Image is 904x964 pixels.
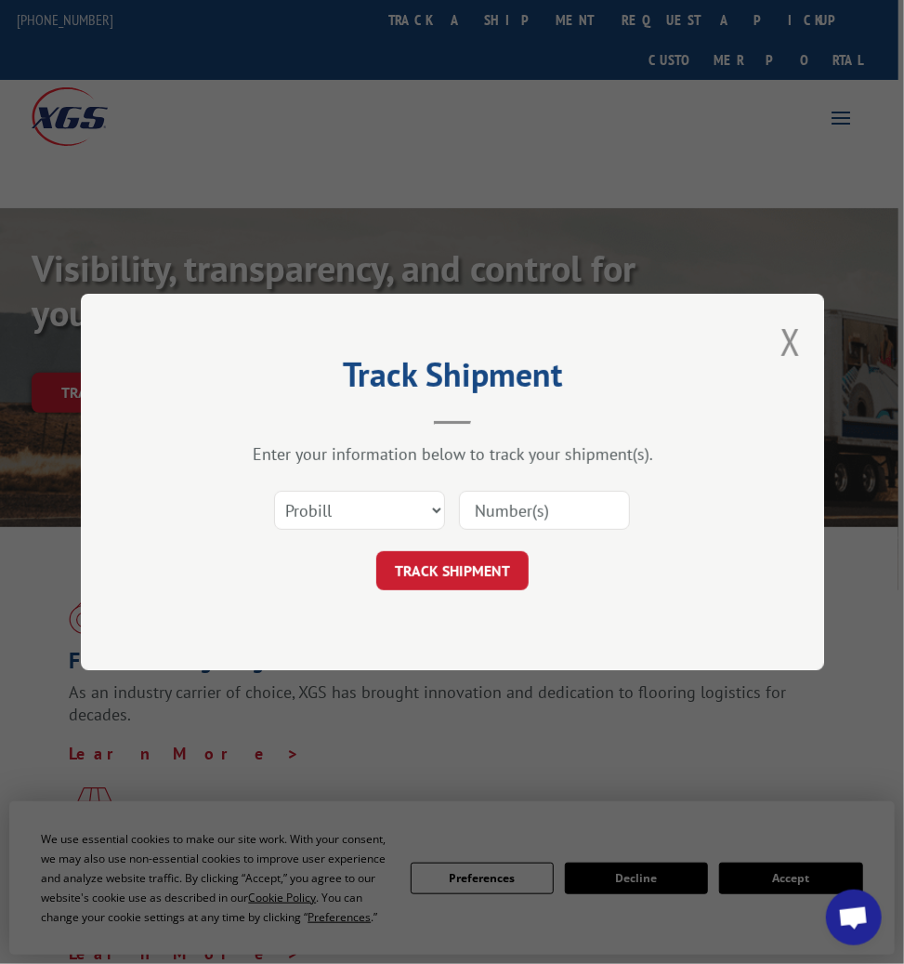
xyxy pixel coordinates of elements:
[459,491,630,530] input: Number(s)
[174,362,731,397] h2: Track Shipment
[780,317,801,366] button: Close modal
[174,443,731,465] div: Enter your information below to track your shipment(s).
[826,890,882,945] div: Open chat
[376,551,529,590] button: TRACK SHIPMENT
